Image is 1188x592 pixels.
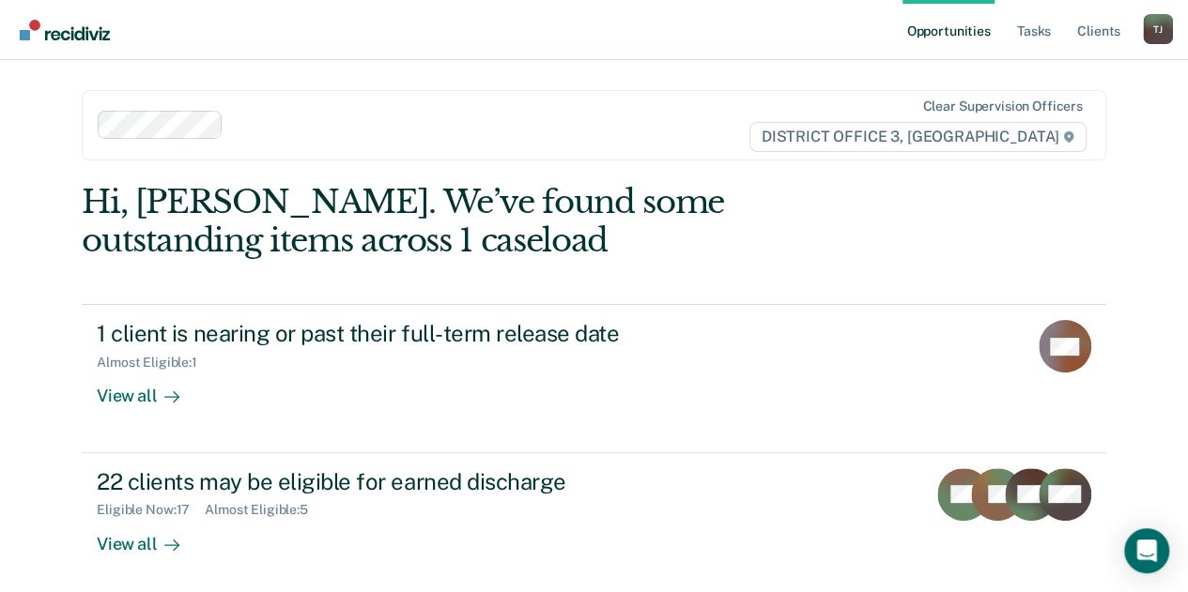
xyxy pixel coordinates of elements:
[97,355,212,371] div: Almost Eligible : 1
[97,502,205,518] div: Eligible Now : 17
[922,99,1082,114] div: Clear supervision officers
[97,371,202,407] div: View all
[97,468,756,495] div: 22 clients may be eligible for earned discharge
[20,20,110,40] img: Recidiviz
[749,122,1087,152] span: DISTRICT OFFICE 3, [GEOGRAPHIC_DATA]
[97,518,202,554] div: View all
[1143,14,1173,44] button: Profile dropdown button
[1143,14,1173,44] div: T J
[82,183,901,260] div: Hi, [PERSON_NAME]. We’ve found some outstanding items across 1 caseload
[82,304,1106,452] a: 1 client is nearing or past their full-term release dateAlmost Eligible:1View all
[1124,528,1169,573] div: Open Intercom Messenger
[97,320,756,347] div: 1 client is nearing or past their full-term release date
[205,502,323,518] div: Almost Eligible : 5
